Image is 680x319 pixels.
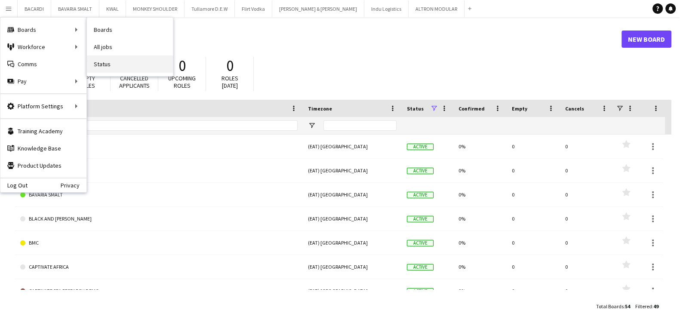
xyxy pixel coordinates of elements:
[407,288,434,294] span: Active
[226,56,234,75] span: 0
[560,207,613,230] div: 0
[453,183,507,206] div: 0%
[407,240,434,246] span: Active
[407,216,434,222] span: Active
[507,159,560,182] div: 0
[323,120,397,131] input: Timezone Filter Input
[364,0,409,17] button: Indu Logistics
[20,183,298,207] a: BAVARIA SMALT
[560,231,613,255] div: 0
[0,123,86,140] a: Training Academy
[0,21,86,38] div: Boards
[36,120,298,131] input: Board name Filter Input
[407,105,424,112] span: Status
[453,207,507,230] div: 0%
[453,159,507,182] div: 0%
[560,135,613,158] div: 0
[407,264,434,270] span: Active
[185,0,235,17] button: Tullamore D.E.W
[507,183,560,206] div: 0
[453,231,507,255] div: 0%
[168,74,196,89] span: Upcoming roles
[119,74,150,89] span: Cancelled applicants
[512,105,527,112] span: Empty
[15,33,622,46] h1: Boards
[20,135,298,159] a: ALTRON MODULAR
[272,0,364,17] button: [PERSON_NAME] & [PERSON_NAME]
[51,0,99,17] button: BAVARIA SMALT
[560,279,613,303] div: 0
[222,74,238,89] span: Roles [DATE]
[507,207,560,230] div: 0
[507,135,560,158] div: 0
[18,0,51,17] button: BACARDI
[507,231,560,255] div: 0
[20,255,298,279] a: CAPTIVATE AFRICA
[507,279,560,303] div: 0
[560,183,613,206] div: 0
[303,207,402,230] div: (EAT) [GEOGRAPHIC_DATA]
[635,298,658,315] div: :
[303,279,402,303] div: (EAT) [GEOGRAPHIC_DATA]
[20,279,298,303] a: CAPTIVATE SFA RESEARCH DEMO
[308,122,316,129] button: Open Filter Menu
[407,192,434,198] span: Active
[0,140,86,157] a: Knowledge Base
[0,55,86,73] a: Comms
[303,159,402,182] div: (EAT) [GEOGRAPHIC_DATA]
[20,159,298,183] a: BACARDI
[303,231,402,255] div: (EAT) [GEOGRAPHIC_DATA]
[308,105,332,112] span: Timezone
[20,231,298,255] a: BMC
[458,105,485,112] span: Confirmed
[625,303,630,310] span: 54
[87,38,173,55] a: All jobs
[0,182,28,189] a: Log Out
[596,303,624,310] span: Total Boards
[61,182,86,189] a: Privacy
[635,303,652,310] span: Filtered
[407,144,434,150] span: Active
[0,157,86,174] a: Product Updates
[560,255,613,279] div: 0
[453,135,507,158] div: 0%
[453,279,507,303] div: 0%
[0,73,86,90] div: Pay
[303,255,402,279] div: (EAT) [GEOGRAPHIC_DATA]
[407,168,434,174] span: Active
[0,38,86,55] div: Workforce
[178,56,186,75] span: 0
[409,0,465,17] button: ALTRON MODULAR
[565,105,584,112] span: Cancels
[453,255,507,279] div: 0%
[622,31,671,48] a: New Board
[560,159,613,182] div: 0
[235,0,272,17] button: Flirt Vodka
[653,303,658,310] span: 49
[303,183,402,206] div: (EAT) [GEOGRAPHIC_DATA]
[596,298,630,315] div: :
[20,207,298,231] a: BLACK AND [PERSON_NAME]
[507,255,560,279] div: 0
[126,0,185,17] button: MONKEY SHOULDER
[0,98,86,115] div: Platform Settings
[87,21,173,38] a: Boards
[87,55,173,73] a: Status
[99,0,126,17] button: KWAL
[303,135,402,158] div: (EAT) [GEOGRAPHIC_DATA]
